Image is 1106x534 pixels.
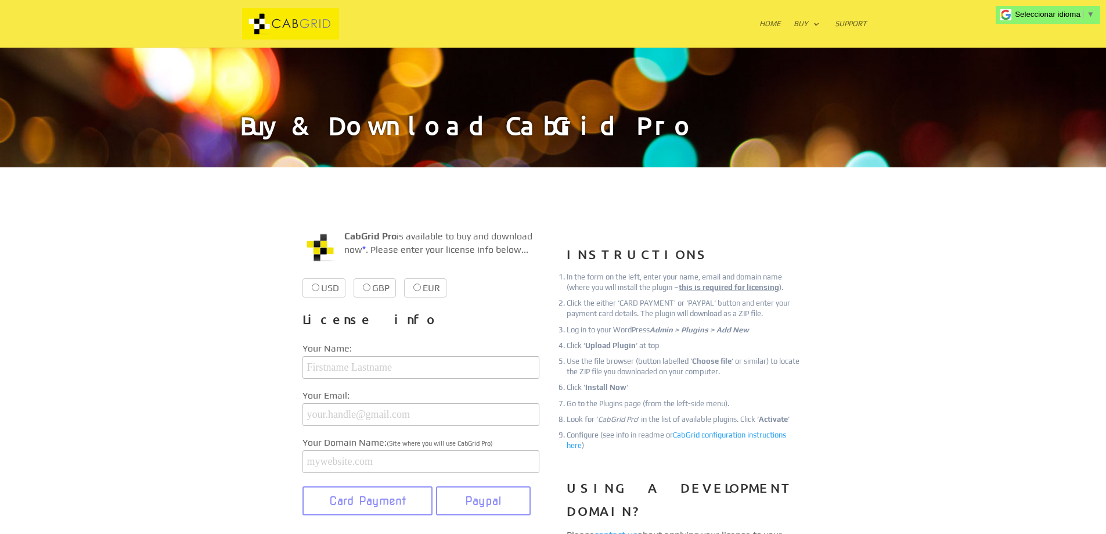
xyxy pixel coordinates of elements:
em: Admin > Plugins > Add New [650,325,749,334]
input: GBP [363,284,370,291]
li: In the form on the left, enter your name, email and domain name (where you will install the plugi... [567,272,804,293]
strong: CabGrid Pro [344,231,397,242]
a: Seleccionar idioma​ [1015,10,1094,19]
li: Click the either ‘CARD PAYMENT’ or 'PAYPAL' button and enter your payment card details. The plugi... [567,298,804,319]
a: Home [759,20,781,48]
span: Seleccionar idioma [1015,10,1080,19]
button: Paypal [436,486,531,515]
a: Buy [794,20,820,48]
li: Configure (see info in readme or ) [567,430,804,451]
h3: INSTRUCTIONS [567,243,804,272]
strong: Upload Plugin [585,341,636,350]
span: (Site where you will use CabGrid Pro) [387,440,493,447]
img: CabGrid [242,8,340,40]
label: Your Name: [302,341,539,356]
input: EUR [413,284,421,291]
input: mywebsite.com [302,450,539,473]
p: is available to buy and download now . Please enter your license info below... [302,230,539,266]
li: Go to the Plugins page (from the left-side menu). [567,399,804,409]
li: Click ‘ ‘ [567,382,804,393]
a: Support [835,20,867,48]
img: CabGrid WordPress Plugin [302,230,337,265]
h1: Buy & Download CabGrid Pro [240,113,867,167]
li: Click ‘ ‘ at top [567,341,804,351]
h3: License info [302,308,539,337]
h3: USING A DEVELOPMENT DOMAIN? [567,476,804,528]
input: Firstname Lastname [302,356,539,379]
li: Log in to your WordPress [567,325,804,335]
label: GBP [354,278,396,298]
a: CabGrid configuration instructions here [567,431,786,450]
label: Your Domain Name: [302,435,539,450]
strong: Choose file [692,357,732,365]
li: Look for ‘ ‘ in the list of available plugins. Click ‘ ‘ [567,414,804,425]
input: USD [312,284,319,291]
strong: Install Now [585,383,626,392]
label: Your Email: [302,388,539,403]
label: USD [302,278,345,298]
li: Use the file browser (button labelled ‘ ‘ or similar) to locate the ZIP file you downloaded on yo... [567,356,804,377]
strong: Activate [759,415,788,424]
span: ▼ [1087,10,1094,19]
button: Card Payment [302,486,433,515]
input: your.handle@gmail.com [302,403,539,426]
label: EUR [404,278,446,298]
em: CabGrid Pro [598,415,637,424]
u: this is required for licensing [679,283,779,292]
